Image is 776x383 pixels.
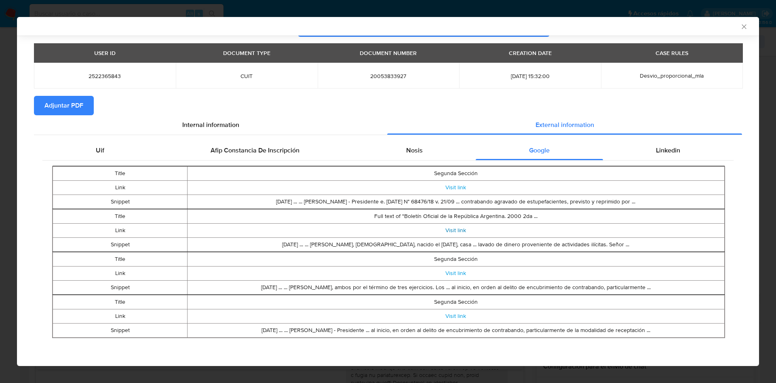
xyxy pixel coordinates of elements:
[34,115,742,135] div: Detailed info
[187,209,724,223] td: Full text of "Boletín Oficial de la República Argentina. 2000 2da ...
[469,72,591,80] span: [DATE] 15:32:00
[187,323,724,337] td: [DATE] ... ... [PERSON_NAME] - Presidente ... al inicio, en orden al delito de encubrimiento de c...
[34,96,94,115] button: Adjuntar PDF
[17,17,759,366] div: closure-recommendation-modal
[53,180,187,195] td: Link
[651,46,693,60] div: CASE RULES
[536,120,594,129] span: External information
[42,141,734,160] div: Detailed external info
[53,209,187,223] td: Title
[182,120,239,129] span: Internal information
[406,146,423,155] span: Nosis
[187,295,724,309] td: Segunda Sección
[186,72,308,80] span: CUIT
[640,72,704,80] span: Desvio_proporcional_mla
[187,166,724,180] td: Segunda Sección
[740,23,747,30] button: Cerrar ventana
[96,146,104,155] span: Uif
[656,146,680,155] span: Linkedin
[445,183,466,191] a: Visit link
[53,295,187,309] td: Title
[53,266,187,280] td: Link
[445,226,466,234] a: Visit link
[355,46,422,60] div: DOCUMENT NUMBER
[53,323,187,337] td: Snippet
[218,46,275,60] div: DOCUMENT TYPE
[53,252,187,266] td: Title
[53,223,187,237] td: Link
[445,269,466,277] a: Visit link
[89,46,120,60] div: USER ID
[445,312,466,320] a: Visit link
[187,280,724,294] td: [DATE] ... ... [PERSON_NAME], ambos por el término de tres ejercicios. Los ... al inicio, en orde...
[44,72,166,80] span: 2522365843
[504,46,557,60] div: CREATION DATE
[53,237,187,252] td: Snippet
[187,237,724,252] td: [DATE] ... ... [PERSON_NAME], [DEMOGRAPHIC_DATA], nacido el [DATE], casa ... lavado de dinero pro...
[187,195,724,209] td: [DATE] ... ... [PERSON_NAME] - Presidente e. [DATE] N° 68476/18 v. 21/09 ... contrabando agravado...
[187,252,724,266] td: Segunda Sección
[44,97,83,114] span: Adjuntar PDF
[53,309,187,323] td: Link
[53,195,187,209] td: Snippet
[327,72,450,80] span: 20053833927
[211,146,299,155] span: Afip Constancia De Inscripción
[529,146,550,155] span: Google
[53,280,187,294] td: Snippet
[53,166,187,180] td: Title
